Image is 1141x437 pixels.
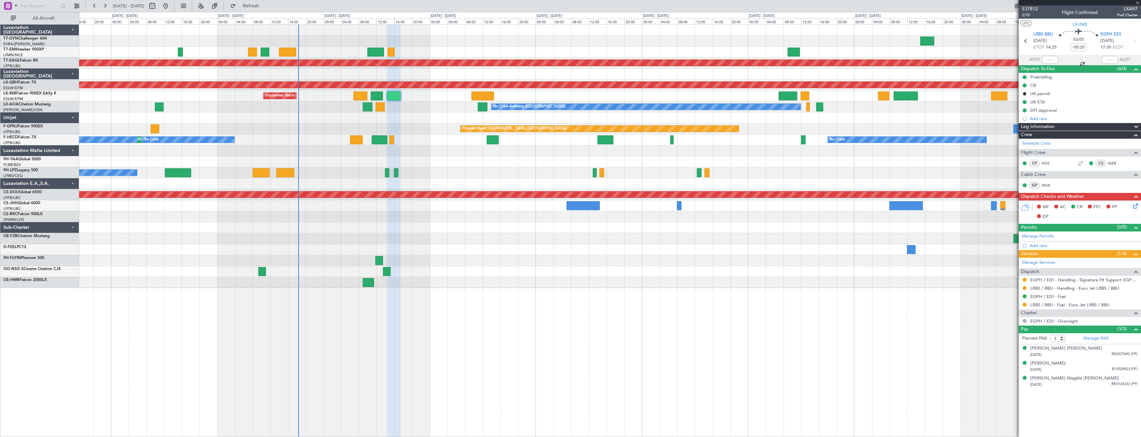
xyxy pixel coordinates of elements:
[829,135,845,145] div: No Crew
[3,201,18,205] span: CS-JHH
[960,18,978,24] div: 00:00
[3,157,18,161] span: 9H-YAA
[1022,259,1055,266] a: Manage Services
[1022,5,1038,12] span: 537812
[3,217,24,222] a: DNMM/LOS
[430,18,447,24] div: 00:00
[20,1,59,11] input: Trip Number
[1112,204,1117,211] span: FP
[748,18,766,24] div: 00:00
[3,256,21,260] span: 9H-FLYIN
[1021,268,1039,276] span: Dispatch
[1117,12,1138,18] span: Pref Charter
[624,18,642,24] div: 20:00
[1060,204,1066,211] span: AC
[3,135,18,139] span: F-HECD
[113,3,144,9] span: [DATE] - [DATE]
[447,18,465,24] div: 04:00
[1014,18,1031,24] div: 12:00
[890,18,907,24] div: 08:00
[144,135,159,145] div: No Crew
[554,18,571,24] div: 04:00
[1077,204,1082,211] span: CR
[3,91,16,95] span: LX-INB
[3,96,23,101] a: EDLW/DTM
[854,18,872,24] div: 00:00
[1021,65,1055,73] span: Dispatch To-Dos
[872,18,890,24] div: 04:00
[324,13,350,19] div: [DATE] - [DATE]
[3,42,45,47] a: EVRA/[PERSON_NAME]
[1042,182,1057,188] a: MUK
[3,37,18,41] span: T7-DYN
[642,18,660,24] div: 00:00
[3,91,56,95] a: LX-INBFalcon 900EX EASy II
[1030,243,1138,248] div: Add new
[3,102,19,106] span: LX-AOA
[1030,318,1078,324] a: EGPH / EDI - Overnight
[1022,140,1051,147] a: Schedule Crew
[1030,82,1036,88] div: CB
[3,278,47,282] a: OE-HMRFalcon 2000LX
[1117,5,1138,12] span: LXA97
[1043,204,1049,211] span: MF
[677,18,695,24] div: 08:00
[3,245,26,249] a: D-FEELPC12
[3,234,50,238] a: OE-FZBCitation Mustang
[483,18,500,24] div: 12:00
[359,18,376,24] div: 08:00
[431,13,456,19] div: [DATE] - [DATE]
[394,18,412,24] div: 16:00
[1030,345,1102,352] div: [PERSON_NAME] [PERSON_NAME]
[112,13,138,19] div: [DATE] - [DATE]
[907,18,925,24] div: 12:00
[1062,9,1098,16] div: Flight Confirmed
[3,80,36,84] a: LX-GBHFalcon 7X
[3,168,38,172] a: 9H-LPZLegacy 500
[3,80,18,84] span: LX-GBH
[3,59,20,63] span: T7-EAGL
[3,140,21,145] a: LFPB/LBG
[3,124,43,128] a: F-GPNJFalcon 900EX
[713,18,730,24] div: 16:00
[341,18,359,24] div: 04:00
[493,102,565,112] div: No Crew Antwerp ([GEOGRAPHIC_DATA])
[1022,335,1047,342] label: Planned PAX
[1033,44,1044,51] span: ETOT
[836,18,854,24] div: 20:00
[3,173,23,178] a: LFMD/CEQ
[182,18,199,24] div: 16:00
[996,18,1013,24] div: 08:00
[518,18,536,24] div: 20:00
[111,18,129,24] div: 00:00
[465,18,483,24] div: 08:00
[695,18,712,24] div: 12:00
[1029,57,1040,63] span: ATOT
[218,13,244,19] div: [DATE] - [DATE]
[1100,38,1114,44] span: [DATE]
[323,18,341,24] div: 00:00
[3,64,21,69] a: LFPB/LBG
[1029,182,1040,189] div: ISP
[1021,224,1037,231] span: Permits
[3,256,44,260] a: 9H-FLYINPhenom 300
[819,18,836,24] div: 16:00
[1117,250,1127,257] span: (1/4)
[1043,214,1049,220] span: DP
[1046,44,1057,51] span: 14:25
[1021,250,1038,258] span: Services
[1030,74,1052,80] div: Prebriefing
[3,48,16,52] span: T7-EMI
[1033,38,1047,44] span: [DATE]
[76,18,93,24] div: 16:00
[1112,366,1138,372] span: B13520923 (PP)
[1021,326,1028,333] span: Pax
[1030,294,1066,299] a: EGPH / EDI - Fuel
[1030,375,1119,382] div: [PERSON_NAME] Magdid [PERSON_NAME]
[1073,37,1084,43] span: 03:05
[571,18,589,24] div: 08:00
[1020,20,1032,26] button: UTC
[1029,160,1040,167] div: CP
[1095,160,1106,167] div: CS
[3,59,38,63] a: T7-EAGLFalcon 8X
